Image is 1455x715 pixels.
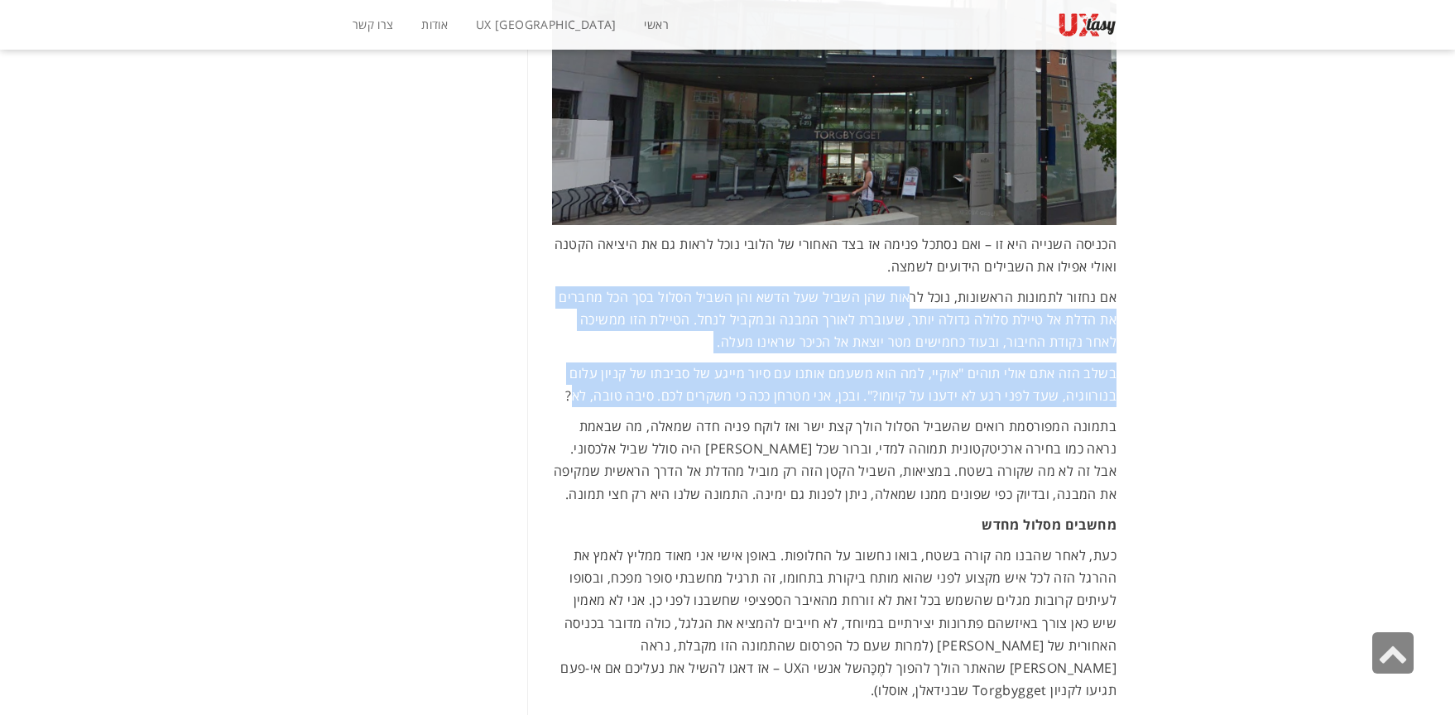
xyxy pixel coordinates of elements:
span: בשלב הזה אתם אולי תוהים "אוקיי, למה הוא משעמם אותנו עם סיור מייגע של סביבתו של קניון עלום בנורווג... [565,364,1116,405]
span: אודות [421,17,448,32]
span: כעת, לאחר שהבנו מה קורה בשטח, בואו נחשוב על החלופות. באופן אישי אני מאוד ממליץ לאמץ את ההרגל הזה ... [564,546,1116,677]
span: הכניסה השנייה היא זו – ואם נסתכל פנימה אז בצד האחורי של הלובי נוכל לראות גם את היציאה הקטנה ואולי... [555,235,1116,276]
span: בתמונה המפורסמת רואים שהשביל הסלול הולך קצת ישר ואז לוקח פניה חדה שמאלה, מה שבאמת נראה כמו בחירה ... [554,417,1116,503]
img: UXtasy [1059,12,1116,37]
span: של אנשי הUX – אז דאגו להשיל את נעליכם אם אי-פעם תגיעו לקניון Torgbygget שבנידאלן, אוסלו). [560,659,1116,699]
span: ראשי [644,17,669,32]
span: אם נחזור לתמונות הראשונות, נוכל לראות שהן השביל שעל הדשא והן השביל הסלול בסך הכל מחברים את הדלת א... [559,288,1116,351]
span: צרו קשר [353,17,394,32]
span: UX [GEOGRAPHIC_DATA] [476,17,617,32]
b: מחשבים מסלול מחדש [982,516,1116,534]
span: מֶכָּה [862,659,886,677]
